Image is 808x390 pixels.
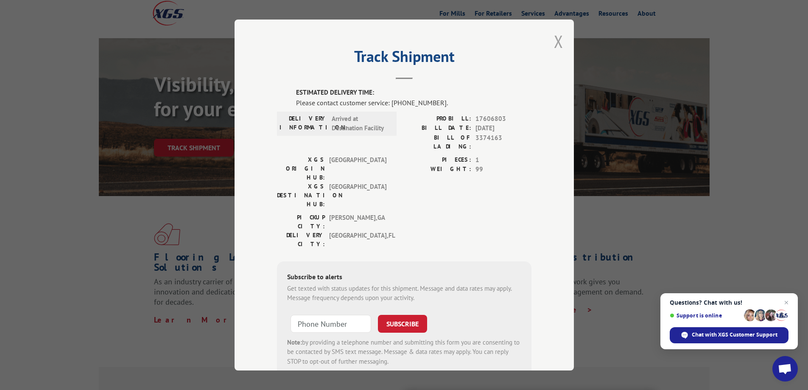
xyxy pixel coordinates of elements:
[404,123,471,133] label: BILL DATE:
[287,284,521,303] div: Get texted with status updates for this shipment. Message and data rates may apply. Message frequ...
[277,213,325,231] label: PICKUP CITY:
[475,133,531,151] span: 3374163
[296,88,531,98] label: ESTIMATED DELIVERY TIME:
[280,114,327,133] label: DELIVERY INFORMATION:
[475,165,531,174] span: 99
[404,155,471,165] label: PIECES:
[670,327,788,343] div: Chat with XGS Customer Support
[475,155,531,165] span: 1
[332,114,389,133] span: Arrived at Destination Facility
[554,30,563,53] button: Close modal
[329,213,386,231] span: [PERSON_NAME] , GA
[277,155,325,182] label: XGS ORIGIN HUB:
[291,315,371,333] input: Phone Number
[329,155,386,182] span: [GEOGRAPHIC_DATA]
[404,133,471,151] label: BILL OF LADING:
[404,114,471,124] label: PROBILL:
[329,182,386,209] span: [GEOGRAPHIC_DATA]
[772,356,798,382] div: Open chat
[692,331,777,339] span: Chat with XGS Customer Support
[475,114,531,124] span: 17606803
[277,51,531,67] h2: Track Shipment
[475,123,531,133] span: [DATE]
[287,338,521,367] div: by providing a telephone number and submitting this form you are consenting to be contacted by SM...
[277,231,325,249] label: DELIVERY CITY:
[287,338,302,346] strong: Note:
[670,299,788,306] span: Questions? Chat with us!
[277,182,325,209] label: XGS DESTINATION HUB:
[404,165,471,174] label: WEIGHT:
[296,98,531,108] div: Please contact customer service: [PHONE_NUMBER].
[781,297,791,308] span: Close chat
[670,312,741,319] span: Support is online
[378,315,427,333] button: SUBSCRIBE
[329,231,386,249] span: [GEOGRAPHIC_DATA] , FL
[287,272,521,284] div: Subscribe to alerts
